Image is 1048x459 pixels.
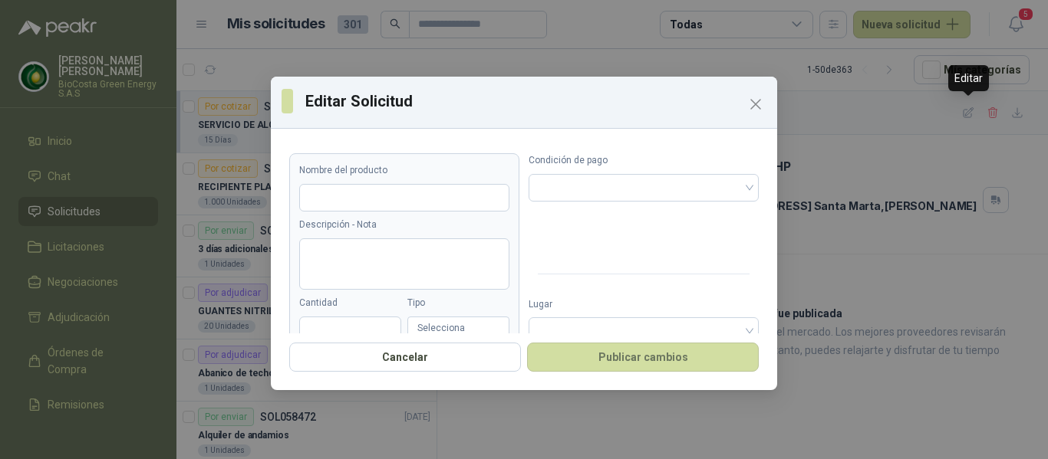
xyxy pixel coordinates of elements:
label: Condición de pago [529,153,759,168]
label: Descripción - Nota [299,218,509,232]
h3: Editar Solicitud [305,90,766,113]
div: Selecciona [407,316,509,341]
label: Nombre del producto [299,163,509,178]
label: Tipo [407,296,509,310]
button: Publicar cambios [527,343,759,372]
button: Cancelar [289,343,521,372]
button: Close [743,92,768,116]
label: Cantidad [299,296,401,310]
label: Lugar [529,297,759,312]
